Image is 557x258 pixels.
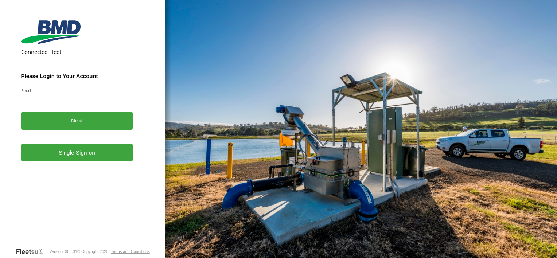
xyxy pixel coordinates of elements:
[21,48,133,55] h2: Connected Fleet
[21,88,133,93] label: Email
[111,249,149,254] a: Terms and Conditions
[49,249,77,254] div: Version: 305.01
[21,112,133,130] button: Next
[16,248,49,255] a: Visit our Website
[21,144,133,161] a: Single Sign-on
[77,249,150,254] div: © Copyright 2025 -
[21,73,133,79] h3: Please Login to Your Account
[21,20,81,44] img: BMD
